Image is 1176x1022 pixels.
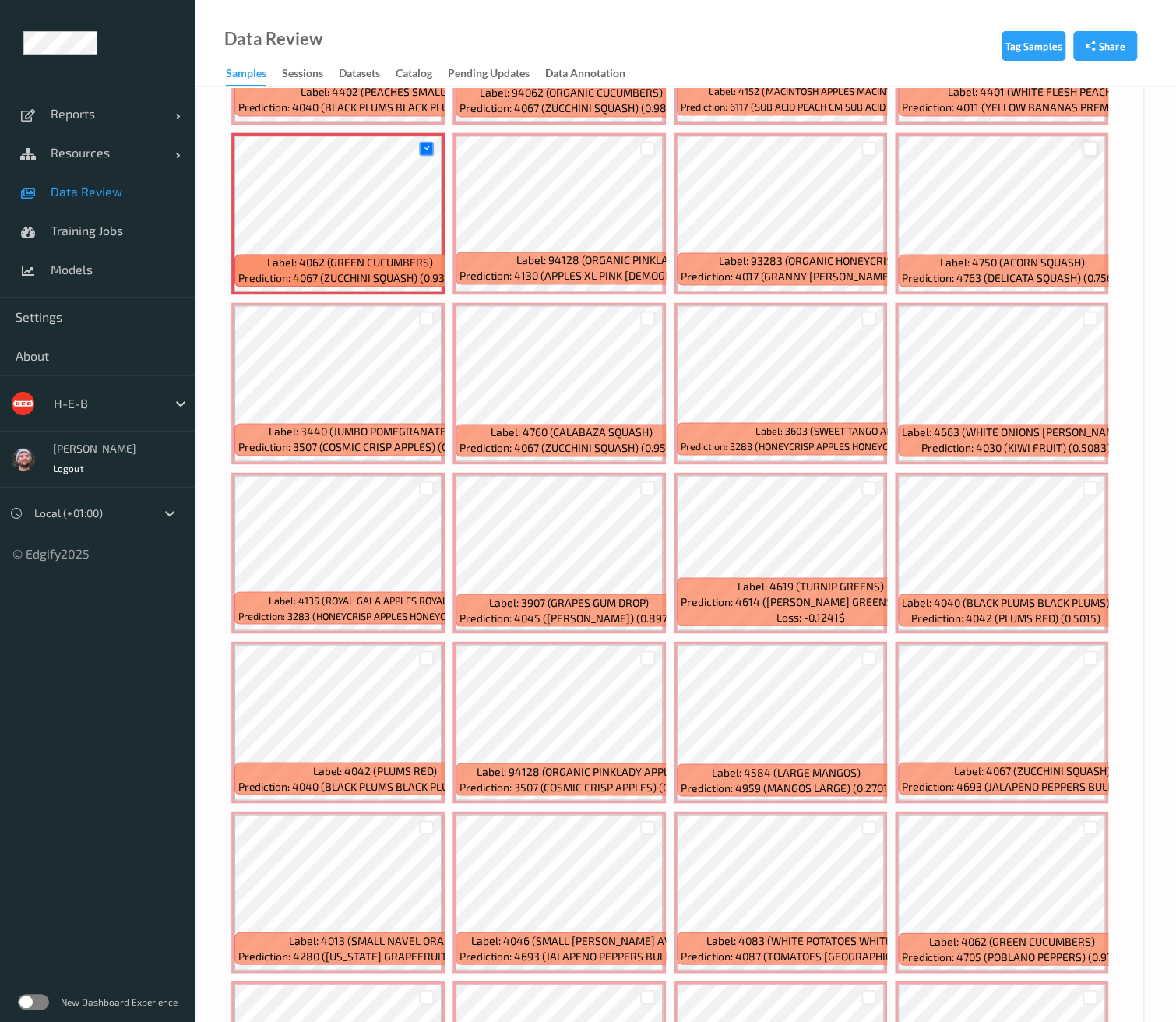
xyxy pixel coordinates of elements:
span: Label: 4062 (GREEN CUCUMBERS) [267,255,433,270]
span: Prediction: 4130 (APPLES XL PINK [DEMOGRAPHIC_DATA]) (0.6797) [459,268,782,284]
span: Prediction: 4040 (BLACK PLUMS BLACK PLUMS) (0.9254) [238,778,512,794]
div: Samples [226,65,266,86]
span: Prediction: 4042 (PLUMS RED) (0.5015) [911,610,1100,626]
span: Prediction: 4693 (JALAPENO PEPPERS BULK) (0.8835) [902,778,1163,794]
a: Datasets [339,63,396,85]
span: Prediction: 4280 ([US_STATE] GRAPEFRUIT SMALL) (0.594) [238,948,525,964]
span: Label: 94062 (ORGANIC CUCUMBERS) [480,85,663,100]
a: Samples [226,63,282,86]
span: Label: 94128 (ORGANIC PINKLADY APPLES) [516,252,725,268]
span: Prediction: 6117 (SUB ACID PEACH CM SUB ACID PEACH CM) (0.7949) [681,99,978,115]
span: Label: 3907 (GRAPES GUM DROP) [489,594,649,610]
span: Prediction: 4030 (KIWI FRUIT) (0.5083) [921,440,1110,456]
span: Label: 4663 (WHITE ONIONS [PERSON_NAME]) [902,425,1129,440]
span: Label: 4040 (BLACK PLUMS BLACK PLUMS) [902,594,1110,610]
span: Prediction: 4705 (POBLANO PEPPERS) (0.979) [902,949,1122,964]
span: Label: 4760 (CALABAZA SQUASH) [491,425,653,440]
span: Prediction: 4067 (ZUCCHINI SQUASH) (0.9598) [459,440,683,456]
span: Label: 4619 (TURNIP GREENS) [737,578,883,594]
span: Label: 94128 (ORGANIC PINKLADY APPLES) [477,763,685,779]
span: Loss: -0.1241$ [776,609,844,625]
span: Prediction: 4017 (GRANNY [PERSON_NAME] APPLES) (0.9353) [681,269,980,284]
span: Prediction: 4040 (BLACK PLUMS BLACK PLUMS) (0.6856) [238,100,511,115]
div: Data Annotation [545,65,625,85]
span: Label: 4046 (SMALL [PERSON_NAME] AVOCADO) [471,932,709,948]
a: Catalog [396,63,448,85]
span: Label: 4152 (MACINTOSH APPLES MACINTOSH APPLES) [709,83,949,99]
div: Pending Updates [448,65,530,85]
span: Prediction: 3283 (HONEYCRISP APPLES HONEYCRISP APPLES) (0.5518) [681,439,987,454]
span: Label: 4062 (GREEN CUCUMBERS) [929,933,1095,949]
span: Prediction: 4959 (MANGOS LARGE) (0.2701) [681,780,892,795]
div: Catalog [396,65,432,85]
a: Sessions [282,63,339,85]
span: Prediction: 3283 (HONEYCRISP APPLES HONEYCRISP APPLES) (0.7675) [238,608,545,623]
span: Prediction: 3507 (COSMIC CRISP APPLES) (0.2034) [238,439,480,455]
span: Prediction: 4067 (ZUCCHINI SQUASH) (0.9368) [238,270,462,286]
div: Data Review [224,31,322,47]
span: Label: 4402 (PEACHES SMALL) [301,84,449,100]
span: Label: 4013 (SMALL NAVEL ORANGES) [289,932,475,948]
span: Prediction: 4763 (DELICATA SQUASH) (0.7569) [902,270,1123,286]
a: Pending Updates [448,63,545,85]
button: Share [1073,31,1137,61]
span: Prediction: 4011 (YELLOW BANANAS PREMIUM) (0.8771) [902,100,1174,115]
span: Label: 93283 (ORGANIC HONEYCRISP APPLES) [718,253,942,269]
span: Label: 4083 (WHITE POTATOES WHITE POTATOES) [706,932,949,948]
div: Datasets [339,65,380,85]
span: Prediction: 4067 (ZUCCHINI SQUASH) (0.9865) [459,100,683,116]
span: Prediction: 3507 (COSMIC CRISP APPLES) (0.9489) [459,779,702,795]
a: Data Annotation [545,63,641,85]
span: Label: 3603 (SWEET TANGO APPLE) [755,423,912,439]
span: Label: 4135 (ROYAL GALA APPLES ROYAL GALA APPLES) [269,592,514,608]
button: Tag Samples [1002,31,1065,61]
span: Label: 3440 (JUMBO POMEGRANATE) [269,424,450,439]
span: Label: 4750 (ACORN SQUASH) [940,255,1085,270]
span: Label: 4584 (LARGE MANGOS) [712,764,861,780]
div: Sessions [282,65,323,85]
span: Prediction: 4087 (TOMATOES [GEOGRAPHIC_DATA]) (0.9833) [681,948,974,964]
span: Label: 4067 (ZUCCHINI SQUASH) [954,763,1111,778]
span: Label: 4401 (WHITE FLESH PEACHES) [947,84,1128,100]
span: Label: 4042 (PLUMS RED) [313,763,437,778]
span: Prediction: 4693 (JALAPENO PEPPERS BULK) (0.5744) [459,948,720,964]
span: Prediction: 4045 ([PERSON_NAME]) (0.8978) [459,610,678,626]
span: Prediction: 4614 ([PERSON_NAME] GREENS) (0.6556) [681,594,940,609]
